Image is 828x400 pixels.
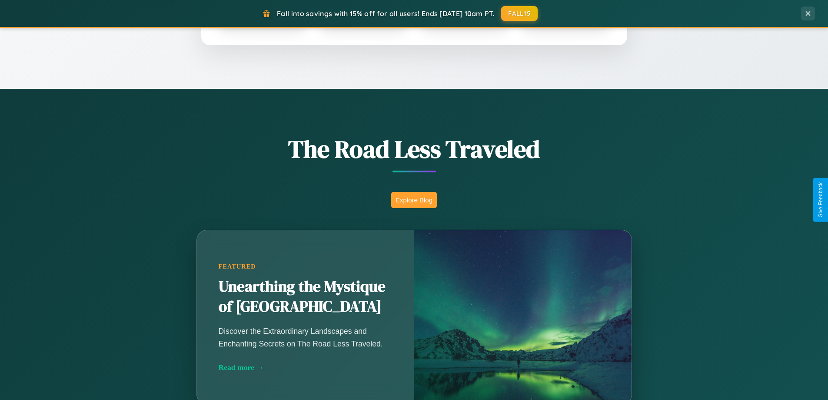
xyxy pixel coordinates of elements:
span: Fall into savings with 15% off for all users! Ends [DATE] 10am PT. [277,9,495,18]
h2: Unearthing the Mystique of [GEOGRAPHIC_DATA] [219,277,392,317]
div: Read more → [219,363,392,372]
button: FALL15 [501,6,538,21]
button: Explore Blog [391,192,437,208]
div: Give Feedback [818,182,824,218]
p: Discover the Extraordinary Landscapes and Enchanting Secrets on The Road Less Traveled. [219,325,392,350]
div: Featured [219,263,392,270]
h1: The Road Less Traveled [153,132,675,166]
